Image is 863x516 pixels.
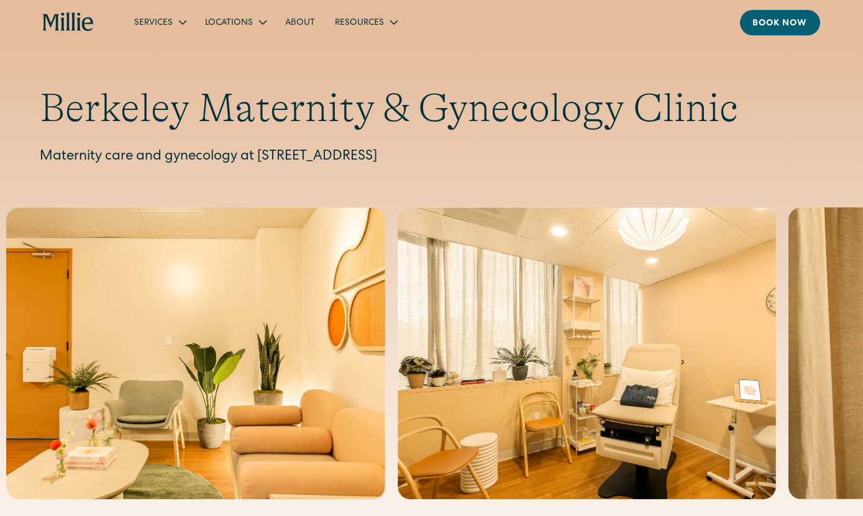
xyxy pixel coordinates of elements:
div: Services [134,17,173,30]
div: Resources [325,12,406,32]
h1: Berkeley Maternity & Gynecology Clinic [40,84,823,132]
a: About [275,12,325,32]
a: home [43,12,94,32]
div: Services [124,12,195,32]
div: Locations [205,17,253,30]
div: Locations [195,12,275,32]
p: Maternity care and gynecology at [STREET_ADDRESS] [40,147,823,168]
a: Book now [740,10,820,35]
div: Resources [335,17,384,30]
div: Book now [752,17,808,30]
